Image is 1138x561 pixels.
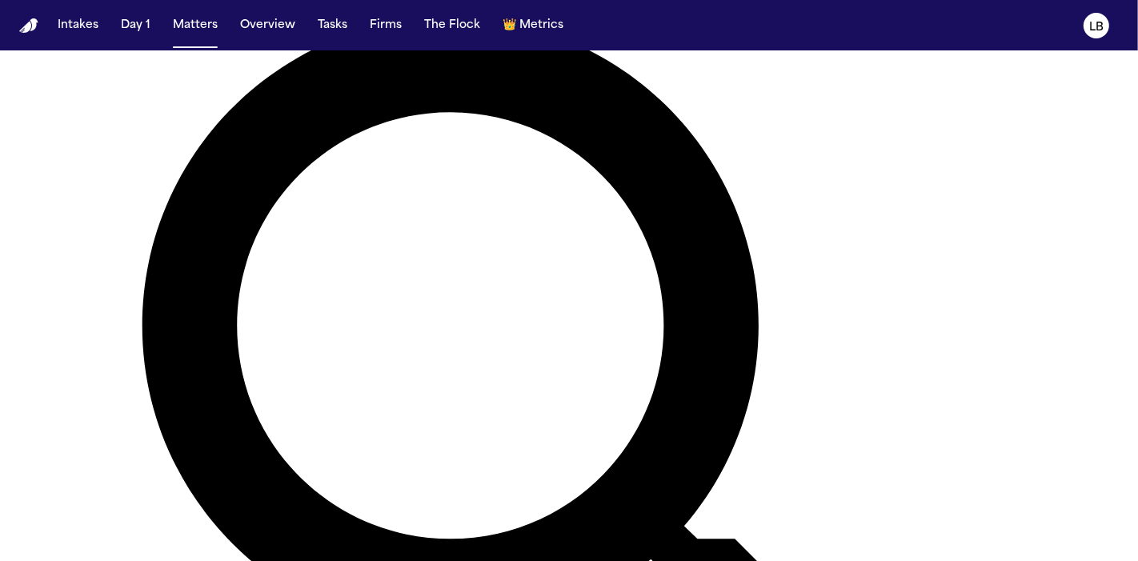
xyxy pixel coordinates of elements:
[363,11,408,40] button: Firms
[51,11,105,40] button: Intakes
[19,18,38,34] a: Home
[496,11,570,40] button: crownMetrics
[114,11,157,40] button: Day 1
[418,11,487,40] button: The Flock
[166,11,224,40] button: Matters
[311,11,354,40] button: Tasks
[19,18,38,34] img: Finch Logo
[234,11,302,40] button: Overview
